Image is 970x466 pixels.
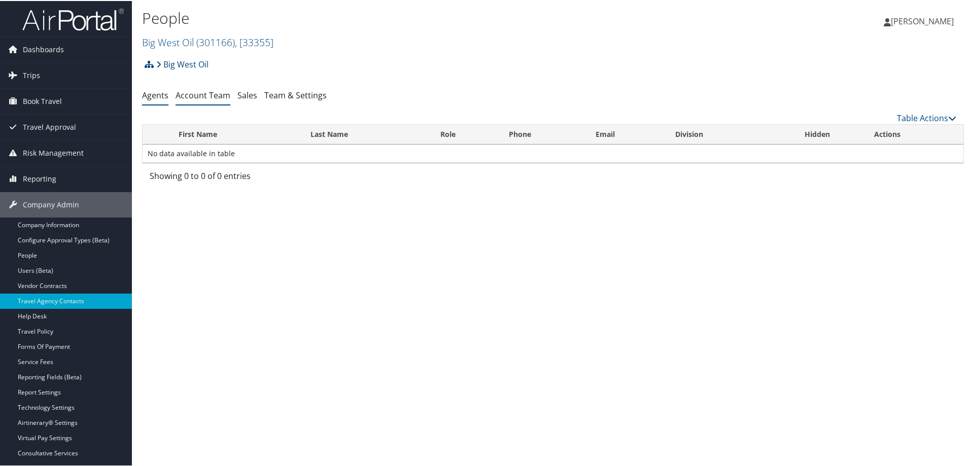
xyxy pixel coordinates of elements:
span: ( 301166 ) [196,34,235,48]
span: Book Travel [23,88,62,113]
span: Company Admin [23,191,79,217]
th: Phone [500,124,587,144]
th: Actions [865,124,963,144]
th: Hidden [770,124,865,144]
a: Sales [237,89,257,100]
th: Role [431,124,500,144]
span: [PERSON_NAME] [891,15,954,26]
a: [PERSON_NAME] [884,5,964,35]
a: Agents [142,89,168,100]
td: No data available in table [143,144,963,162]
span: Reporting [23,165,56,191]
img: airportal-logo.png [22,7,124,30]
a: Table Actions [897,112,956,123]
th: First Name [169,124,301,144]
th: : activate to sort column descending [143,124,169,144]
a: Big West Oil [156,53,209,74]
span: Trips [23,62,40,87]
th: Last Name [301,124,431,144]
th: Division [666,124,770,144]
div: Showing 0 to 0 of 0 entries [150,169,340,186]
span: Dashboards [23,36,64,61]
a: Account Team [176,89,230,100]
span: Risk Management [23,139,84,165]
span: , [ 33355 ] [235,34,273,48]
span: Travel Approval [23,114,76,139]
h1: People [142,7,690,28]
a: Big West Oil [142,34,273,48]
a: Team & Settings [264,89,327,100]
th: Email [586,124,666,144]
